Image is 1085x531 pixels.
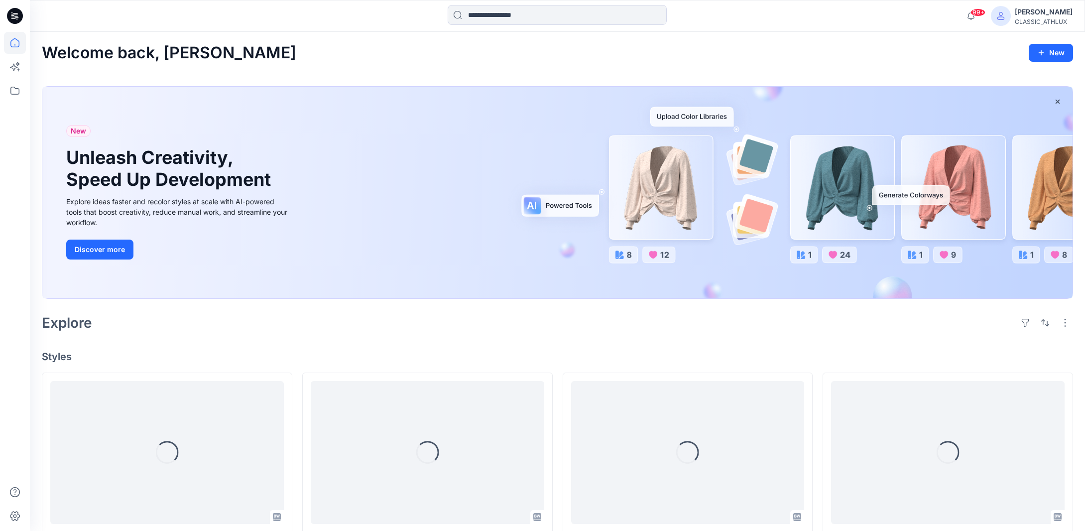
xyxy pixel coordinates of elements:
[42,315,92,331] h2: Explore
[42,351,1073,363] h4: Styles
[66,240,133,260] button: Discover more
[71,125,86,137] span: New
[66,147,275,190] h1: Unleash Creativity, Speed Up Development
[1029,44,1073,62] button: New
[66,196,290,228] div: Explore ideas faster and recolor styles at scale with AI-powered tools that boost creativity, red...
[970,8,985,16] span: 99+
[42,44,296,62] h2: Welcome back, [PERSON_NAME]
[997,12,1005,20] svg: avatar
[1015,18,1073,25] div: CLASSIC_ATHLUX
[66,240,290,260] a: Discover more
[1015,6,1073,18] div: [PERSON_NAME]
